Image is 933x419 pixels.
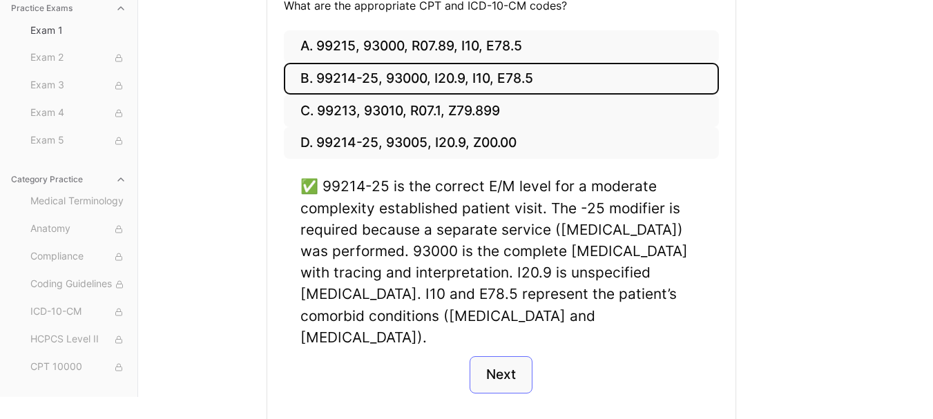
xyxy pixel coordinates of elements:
[25,218,132,240] button: Anatomy
[25,102,132,124] button: Exam 4
[30,106,126,121] span: Exam 4
[30,360,126,375] span: CPT 10000
[25,19,132,41] button: Exam 1
[30,249,126,264] span: Compliance
[25,356,132,378] button: CPT 10000
[25,301,132,323] button: ICD-10-CM
[470,356,532,393] button: Next
[30,50,126,66] span: Exam 2
[30,133,126,148] span: Exam 5
[25,191,132,213] button: Medical Terminology
[30,304,126,320] span: ICD-10-CM
[30,332,126,347] span: HCPCS Level II
[25,329,132,351] button: HCPCS Level II
[284,30,719,63] button: A. 99215, 93000, R07.89, I10, E78.5
[30,194,126,209] span: Medical Terminology
[284,95,719,127] button: C. 99213, 93010, R07.1, Z79.899
[6,168,132,191] button: Category Practice
[30,23,126,37] span: Exam 1
[25,47,132,69] button: Exam 2
[30,78,126,93] span: Exam 3
[30,277,126,292] span: Coding Guidelines
[25,246,132,268] button: Compliance
[284,127,719,159] button: D. 99214-25, 93005, I20.9, Z00.00
[284,63,719,95] button: B. 99214-25, 93000, I20.9, I10, E78.5
[300,175,702,348] div: ✅ 99214-25 is the correct E/M level for a moderate complexity established patient visit. The -25 ...
[25,384,132,406] button: CPT 20000
[30,222,126,237] span: Anatomy
[25,75,132,97] button: Exam 3
[25,130,132,152] button: Exam 5
[25,273,132,295] button: Coding Guidelines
